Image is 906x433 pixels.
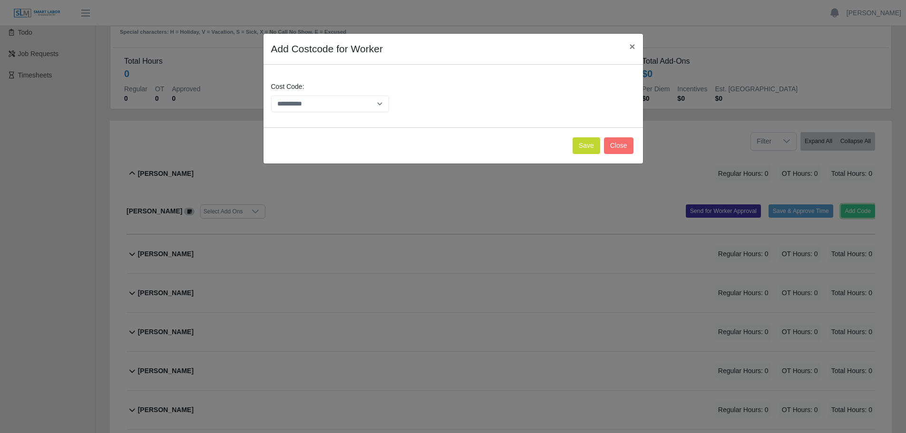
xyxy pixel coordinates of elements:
button: Close [604,137,633,154]
h4: Add Costcode for Worker [271,41,383,57]
button: Close [622,34,643,59]
label: Cost Code: [271,82,304,92]
button: Save [573,137,600,154]
span: × [629,41,635,52]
